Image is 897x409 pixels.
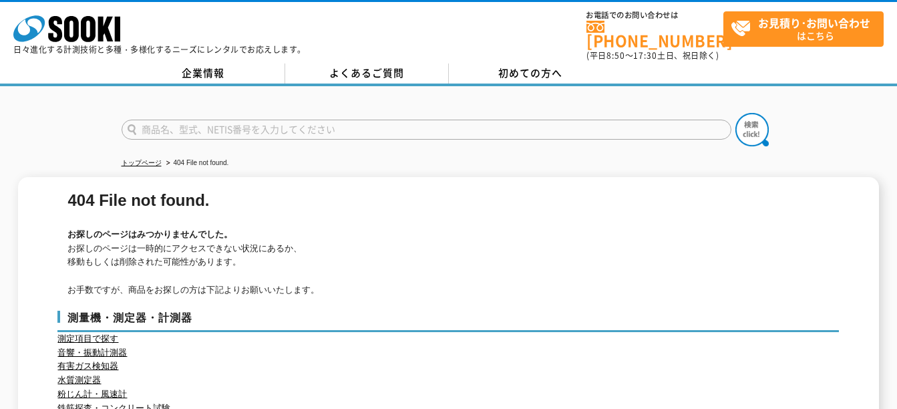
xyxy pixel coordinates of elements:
a: 音響・振動計測器 [57,348,127,358]
a: 有害ガス検知器 [57,361,118,371]
a: 企業情報 [122,63,285,84]
span: 初めての方へ [498,65,562,80]
a: よくあるご質問 [285,63,449,84]
span: 8:50 [606,49,625,61]
h3: 測量機・測定器・計測器 [57,311,839,332]
a: 粉じん計・風速計 [57,389,127,399]
a: トップページ [122,159,162,166]
h1: 404 File not found. [67,194,832,208]
span: 17:30 [633,49,657,61]
strong: お見積り･お問い合わせ [758,15,870,31]
span: (平日 ～ 土日、祝日除く) [586,49,719,61]
li: 404 File not found. [164,156,229,170]
a: 初めての方へ [449,63,612,84]
a: 水質測定器 [57,375,101,385]
p: 日々進化する計測技術と多種・多様化するニーズにレンタルでお応えします。 [13,45,306,53]
a: [PHONE_NUMBER] [586,21,723,48]
p: お探しのページは一時的にアクセスできない状況にあるか、 移動もしくは削除された可能性があります。 お手数ですが、商品をお探しの方は下記よりお願いいたします。 [67,242,832,297]
a: お見積り･お問い合わせはこちら [723,11,884,47]
a: 測定項目で探す [57,333,118,344]
span: はこちら [731,12,883,45]
span: お電話でのお問い合わせは [586,11,723,19]
h2: お探しのページはみつかりませんでした。 [67,228,832,242]
input: 商品名、型式、NETIS番号を入力してください [122,120,731,140]
img: btn_search.png [735,113,769,146]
